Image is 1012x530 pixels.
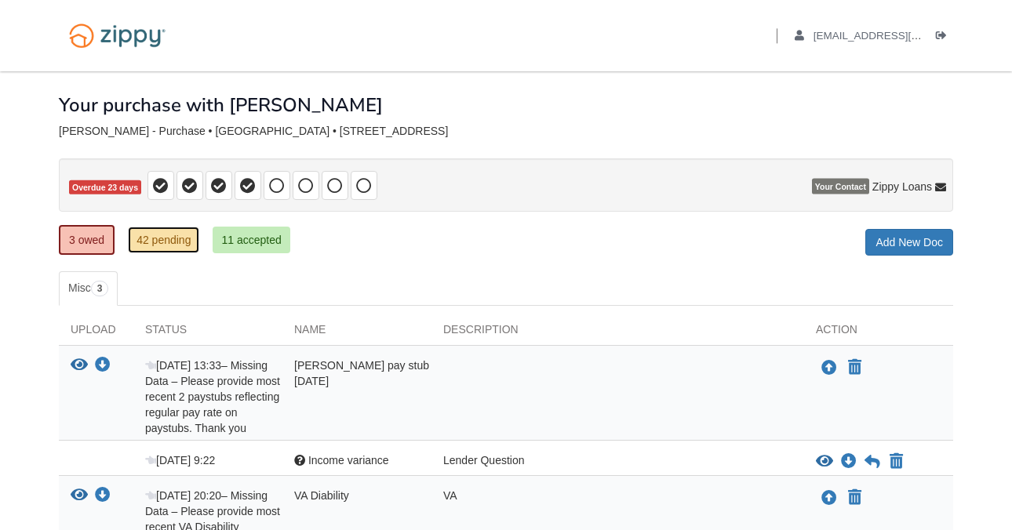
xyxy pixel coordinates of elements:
[59,125,953,138] div: [PERSON_NAME] - Purchase • [GEOGRAPHIC_DATA] • [STREET_ADDRESS]
[213,227,289,253] a: 11 accepted
[59,321,133,345] div: Upload
[133,321,282,345] div: Status
[294,359,429,387] span: [PERSON_NAME] pay stub [DATE]
[804,321,953,345] div: Action
[431,452,804,471] div: Lender Question
[71,358,88,374] button: View Allison H pay stub 7.25.25
[814,30,993,42] span: hakes70@yahoo.com
[91,281,109,296] span: 3
[133,358,282,436] div: – Missing Data – Please provide most recent 2 paystubs reflecting regular pay rate on paystubs. T...
[145,359,221,372] span: [DATE] 13:33
[816,454,833,470] button: View Income variance
[294,489,349,502] span: VA Diability
[59,271,118,306] a: Misc
[59,16,176,56] img: Logo
[872,179,932,194] span: Zippy Loans
[145,489,221,502] span: [DATE] 20:20
[865,229,953,256] a: Add New Doc
[128,227,199,253] a: 42 pending
[888,452,905,471] button: Declare Income variance not applicable
[95,360,111,372] a: Download Allison H pay stub 7.25.25
[820,358,839,378] button: Upload Allison H pay stub 7.25.25
[145,454,215,466] span: [DATE] 9:22
[936,30,953,45] a: Log out
[812,179,869,194] span: Your Contact
[59,225,115,255] a: 3 owed
[95,490,111,503] a: Download VA Diability
[795,30,993,45] a: edit profile
[820,488,839,508] button: Upload VA Diability
[282,321,431,345] div: Name
[431,321,804,345] div: Description
[69,180,141,195] span: Overdue 23 days
[846,358,863,377] button: Declare Allison H pay stub 7.25.25 not applicable
[71,488,88,504] button: View VA Diability
[308,454,389,466] span: Income variance
[841,456,857,468] a: Download Income variance
[59,95,383,115] h1: Your purchase with [PERSON_NAME]
[846,488,863,507] button: Declare VA Diability not applicable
